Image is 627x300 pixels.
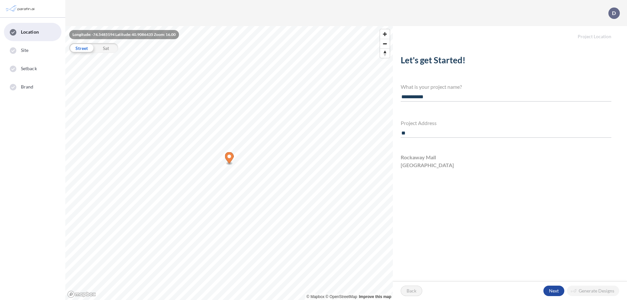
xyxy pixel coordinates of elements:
[549,288,559,294] p: Next
[21,65,37,72] span: Setback
[94,43,118,53] div: Sat
[543,286,564,296] button: Next
[380,39,390,48] button: Zoom out
[401,153,436,161] span: Rockaway Mall
[612,10,616,16] p: D
[401,161,454,169] span: [GEOGRAPHIC_DATA]
[359,294,391,299] a: Improve this map
[69,43,94,53] div: Street
[380,48,390,58] button: Reset bearing to north
[21,29,39,35] span: Location
[393,26,627,39] h5: Project Location
[307,294,325,299] a: Mapbox
[5,3,37,15] img: Parafin
[380,49,390,58] span: Reset bearing to north
[67,291,96,298] a: Mapbox homepage
[21,47,28,54] span: Site
[380,29,390,39] button: Zoom in
[225,152,234,166] div: Map marker
[21,84,34,90] span: Brand
[401,120,611,126] h4: Project Address
[401,84,611,90] h4: What is your project name?
[401,55,611,68] h2: Let's get Started!
[326,294,357,299] a: OpenStreetMap
[69,30,179,39] div: Longitude: -74.5485194 Latitude: 40.9086435 Zoom: 16.00
[65,26,393,300] canvas: Map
